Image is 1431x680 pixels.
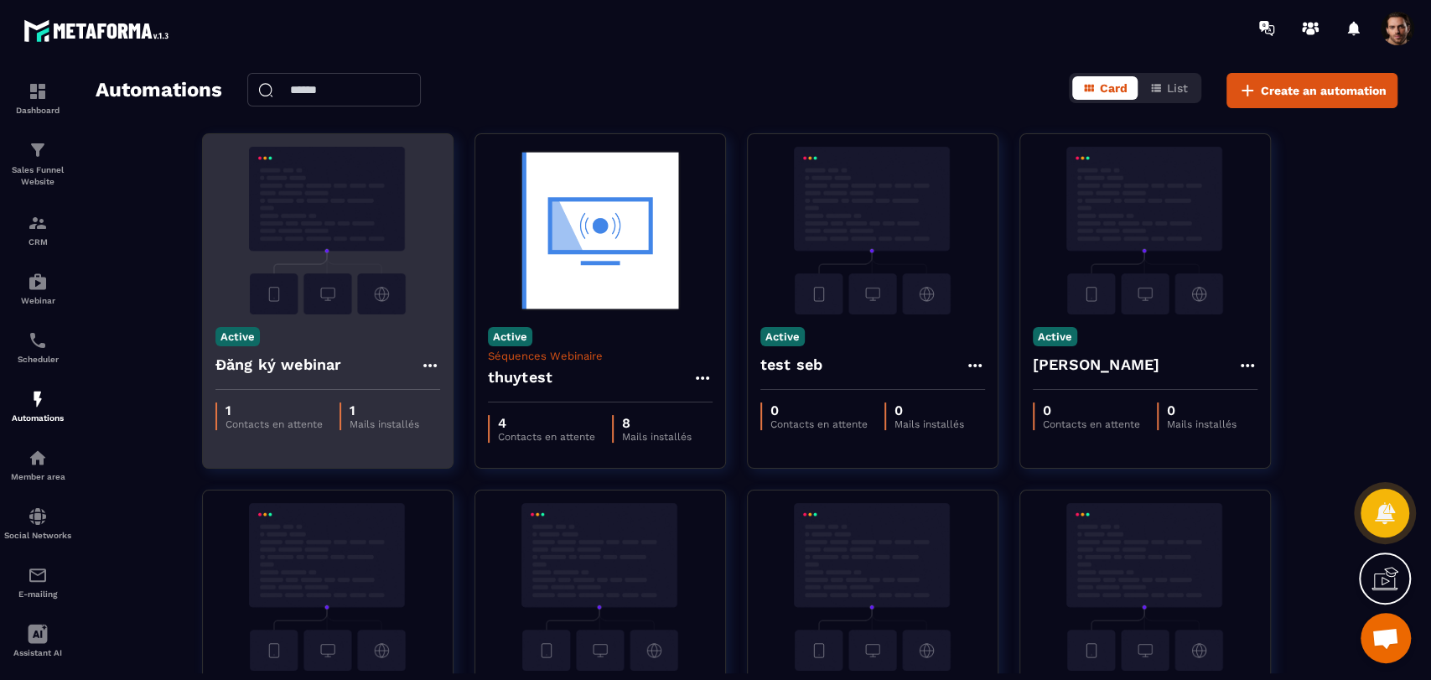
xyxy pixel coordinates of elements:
[350,402,419,418] p: 1
[1033,503,1257,671] img: automation-background
[28,565,48,585] img: email
[4,648,71,657] p: Assistant AI
[488,350,713,362] p: Séquences Webinaire
[1072,76,1138,100] button: Card
[1043,418,1140,430] p: Contacts en attente
[28,213,48,233] img: formation
[215,147,440,314] img: automation-background
[1226,73,1397,108] button: Create an automation
[1167,418,1237,430] p: Mails installés
[4,413,71,423] p: Automations
[1043,402,1140,418] p: 0
[4,589,71,599] p: E-mailing
[4,435,71,494] a: automationsautomationsMember area
[1033,147,1257,314] img: automation-background
[488,327,532,346] p: Active
[1167,402,1237,418] p: 0
[1033,327,1077,346] p: Active
[1261,82,1387,99] span: Create an automation
[28,506,48,527] img: social-network
[4,127,71,200] a: formationformationSales Funnel Website
[4,259,71,318] a: automationsautomationsWebinar
[4,237,71,247] p: CRM
[4,296,71,305] p: Webinar
[622,431,692,443] p: Mails installés
[28,81,48,101] img: formation
[622,415,692,431] p: 8
[4,611,71,670] a: Assistant AI
[226,402,323,418] p: 1
[4,472,71,481] p: Member area
[350,418,419,430] p: Mails installés
[215,353,342,376] h4: Đăng ký webinar
[770,418,868,430] p: Contacts en attente
[488,503,713,671] img: automation-background
[28,389,48,409] img: automations
[28,272,48,292] img: automations
[1100,81,1128,95] span: Card
[760,327,805,346] p: Active
[28,448,48,468] img: automations
[4,318,71,376] a: schedulerschedulerScheduler
[4,553,71,611] a: emailemailE-mailing
[215,327,260,346] p: Active
[1139,76,1198,100] button: List
[4,531,71,540] p: Social Networks
[4,494,71,553] a: social-networksocial-networkSocial Networks
[96,73,222,108] h2: Automations
[894,402,964,418] p: 0
[760,503,985,671] img: automation-background
[760,147,985,314] img: automation-background
[498,415,595,431] p: 4
[215,503,440,671] img: automation-background
[23,15,174,46] img: logo
[488,366,553,389] h4: thuytest
[226,418,323,430] p: Contacts en attente
[894,418,964,430] p: Mails installés
[4,106,71,115] p: Dashboard
[28,140,48,160] img: formation
[498,431,595,443] p: Contacts en attente
[770,402,868,418] p: 0
[760,353,823,376] h4: test seb
[4,376,71,435] a: automationsautomationsAutomations
[1033,353,1160,376] h4: [PERSON_NAME]
[4,200,71,259] a: formationformationCRM
[28,330,48,350] img: scheduler
[4,355,71,364] p: Scheduler
[1167,81,1188,95] span: List
[4,69,71,127] a: formationformationDashboard
[1361,613,1411,663] div: Mở cuộc trò chuyện
[4,164,71,188] p: Sales Funnel Website
[488,147,713,314] img: automation-background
